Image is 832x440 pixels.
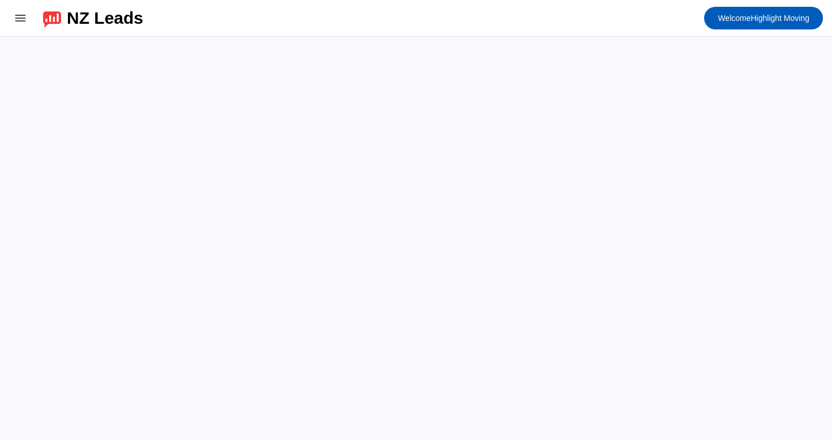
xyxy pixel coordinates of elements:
div: NZ Leads [67,10,143,26]
mat-icon: menu [14,11,27,25]
img: logo [43,8,61,28]
span: Highlight Moving [718,10,809,26]
span: Welcome [718,14,750,23]
button: WelcomeHighlight Moving [704,7,823,29]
